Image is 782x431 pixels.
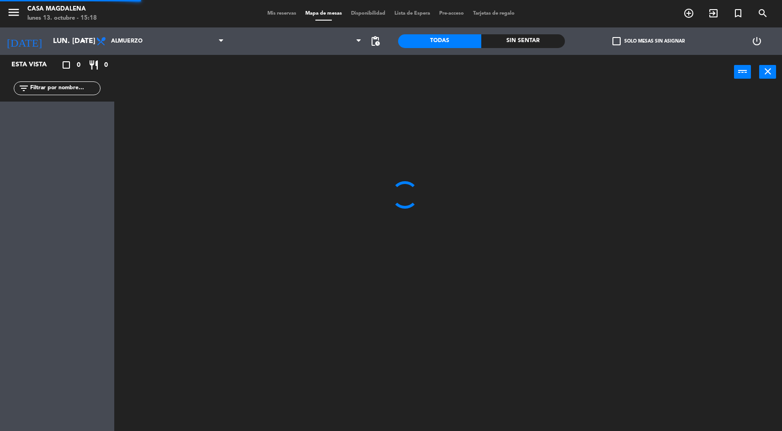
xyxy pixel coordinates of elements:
[27,5,97,14] div: Casa Magdalena
[29,83,100,93] input: Filtrar por nombre...
[7,5,21,22] button: menu
[708,8,719,19] i: exit_to_app
[612,37,685,45] label: Solo mesas sin asignar
[370,36,381,47] span: pending_actions
[398,34,482,48] div: Todas
[7,5,21,19] i: menu
[390,11,435,16] span: Lista de Espera
[751,36,762,47] i: power_settings_new
[346,11,390,16] span: Disponibilidad
[733,8,744,19] i: turned_in_not
[481,34,565,48] div: Sin sentar
[104,60,108,70] span: 0
[88,59,99,70] i: restaurant
[762,66,773,77] i: close
[5,59,66,70] div: Esta vista
[737,66,748,77] i: power_input
[435,11,468,16] span: Pre-acceso
[734,65,751,79] button: power_input
[759,65,776,79] button: close
[61,59,72,70] i: crop_square
[111,38,143,44] span: Almuerzo
[612,37,621,45] span: check_box_outline_blank
[301,11,346,16] span: Mapa de mesas
[27,14,97,23] div: lunes 13. octubre - 15:18
[263,11,301,16] span: Mis reservas
[77,60,80,70] span: 0
[683,8,694,19] i: add_circle_outline
[757,8,768,19] i: search
[18,83,29,94] i: filter_list
[468,11,519,16] span: Tarjetas de regalo
[78,36,89,47] i: arrow_drop_down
